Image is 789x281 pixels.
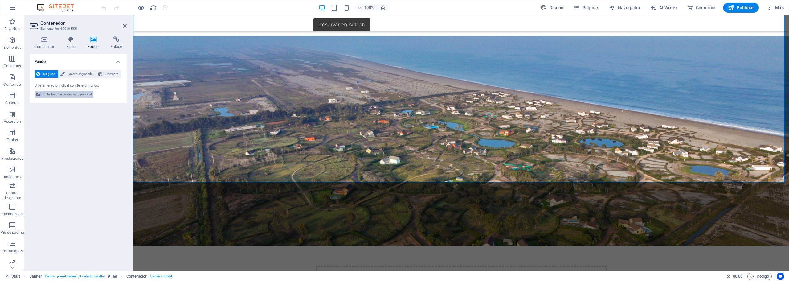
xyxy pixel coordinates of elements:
[607,3,643,13] button: Navegador
[61,36,83,49] h4: Estilo
[44,273,105,280] span: . banner .preset-banner-v3-default .parallax
[364,4,374,11] h6: 100%
[106,36,127,49] h4: Enlace
[2,249,22,254] p: Formularios
[648,3,680,13] button: AI Writer
[1,230,24,235] p: Pie de página
[59,70,96,78] button: Color / Degradado
[29,273,42,280] span: Haz clic para seleccionar y doble clic para editar
[4,119,21,124] p: Accordion
[609,5,640,11] span: Navegador
[355,4,377,11] button: 100%
[750,273,769,280] span: Código
[5,101,20,105] p: Cuadros
[4,64,21,68] p: Columnas
[42,70,56,78] span: Ninguno
[538,3,566,13] button: Diseño
[126,273,147,280] span: Haz clic para seleccionar y doble clic para editar
[113,275,117,278] i: Este elemento contiene un fondo
[30,54,127,65] h4: Fondo
[764,3,786,13] button: Más
[150,4,157,11] i: Volver a cargar página
[104,70,120,78] span: Elemento
[96,70,121,78] button: Elemento
[29,273,172,280] nav: breadcrumb
[3,45,21,50] p: Elementos
[43,91,92,98] span: Editar fondo en el elemento principal
[685,3,718,13] button: Comercio
[766,5,784,11] span: Más
[4,175,21,180] p: Imágenes
[1,156,23,161] p: Prestaciones
[3,82,21,87] p: Contenido
[35,81,122,89] div: Un elemento principal contiene un fondo.
[777,273,784,280] button: Usercentrics
[137,4,145,11] button: Haz clic para salir del modo de previsualización y seguir editando
[380,5,386,10] i: Al redimensionar, ajustar el nivel de zoom automáticamente para ajustarse al dispositivo elegido.
[67,70,94,78] span: Color / Degradado
[35,4,82,11] img: Editor Logo
[687,5,716,11] span: Comercio
[541,5,564,11] span: Diseño
[108,275,110,278] i: Este elemento es un preajuste personalizable
[40,20,127,26] h2: Contenedor
[2,212,23,217] p: Encabezado
[726,273,743,280] h6: Tiempo de la sesión
[5,273,20,280] a: Haz clic para cancelar la selección y doble clic para abrir páginas
[733,273,742,280] span: 00 00
[35,91,93,98] button: Editar fondo en el elemento principal
[747,273,772,280] button: Código
[728,5,754,11] span: Publicar
[83,36,106,49] h4: Fondo
[40,26,114,31] h3: Elemento #ed-896368551
[4,27,20,31] p: Favoritos
[149,4,157,11] button: reload
[149,273,172,280] span: . banner-content
[7,138,18,143] p: Tablas
[723,3,759,13] button: Publicar
[35,70,58,78] button: Ninguno
[650,5,677,11] span: AI Writer
[737,274,738,279] span: :
[571,3,602,13] button: Páginas
[574,5,599,11] span: Páginas
[30,36,61,49] h4: Contenedor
